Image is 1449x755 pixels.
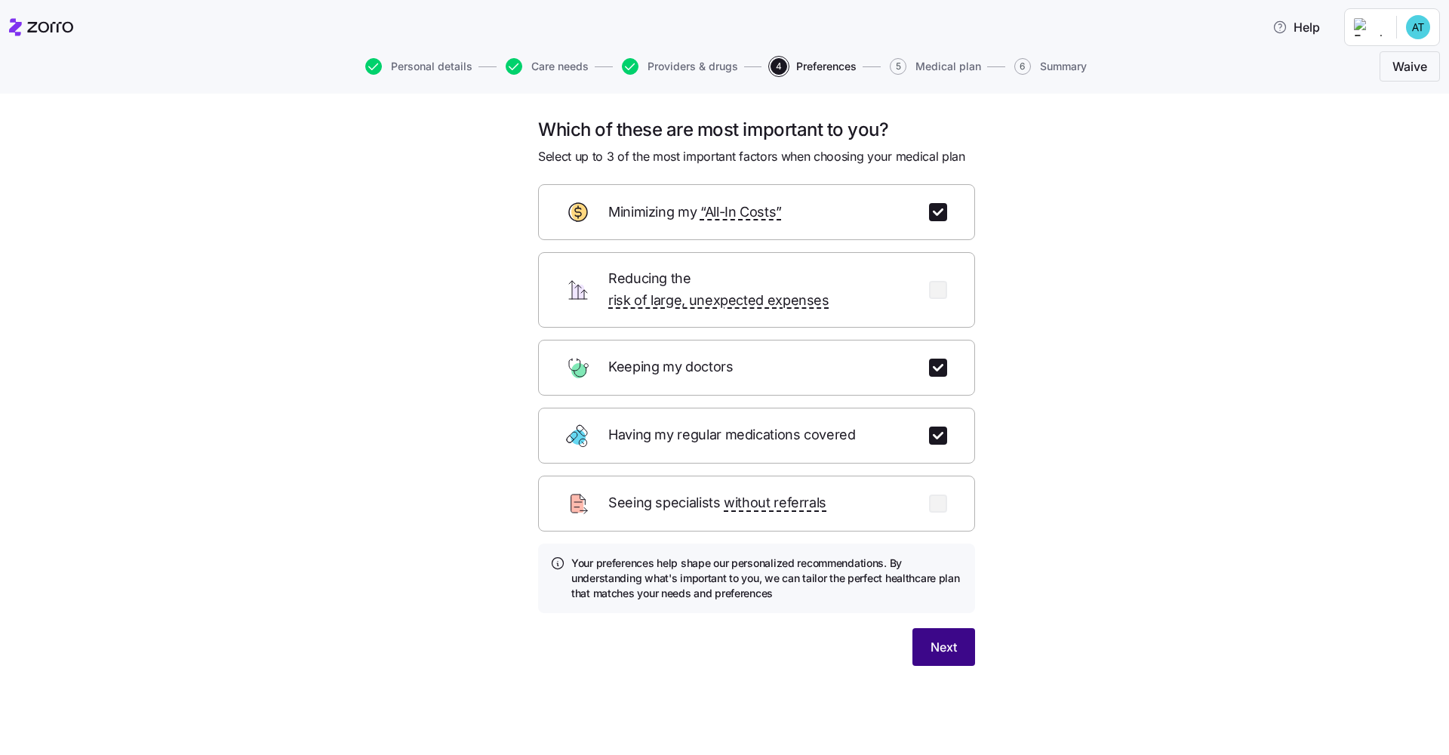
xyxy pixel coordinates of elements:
[1392,57,1427,75] span: Waive
[1272,18,1320,36] span: Help
[700,202,782,223] span: “All-In Costs”
[1380,51,1440,82] button: Waive
[608,492,826,514] span: Seeing specialists
[1406,15,1430,39] img: 119da9b09e10e96eb69a6652d8b44c65
[931,638,957,656] span: Next
[915,61,981,72] span: Medical plan
[648,61,738,72] span: Providers & drugs
[608,268,911,312] span: Reducing the
[506,58,589,75] button: Care needs
[890,58,906,75] span: 5
[622,58,738,75] button: Providers & drugs
[912,628,975,666] button: Next
[1354,18,1384,36] img: Employer logo
[571,556,963,602] h4: Your preferences help shape our personalized recommendations. By understanding what's important t...
[538,147,965,166] span: Select up to 3 of the most important factors when choosing your medical plan
[619,58,738,75] a: Providers & drugs
[1014,58,1031,75] span: 6
[724,492,826,514] span: without referrals
[1014,58,1087,75] button: 6Summary
[608,290,829,312] span: risk of large, unexpected expenses
[503,58,589,75] a: Care needs
[538,118,975,141] h1: Which of these are most important to you?
[768,58,857,75] a: 4Preferences
[362,58,472,75] a: Personal details
[531,61,589,72] span: Care needs
[1260,12,1332,42] button: Help
[771,58,857,75] button: 4Preferences
[365,58,472,75] button: Personal details
[608,356,737,378] span: Keeping my doctors
[391,61,472,72] span: Personal details
[796,61,857,72] span: Preferences
[890,58,981,75] button: 5Medical plan
[771,58,787,75] span: 4
[608,202,782,223] span: Minimizing my
[608,424,859,446] span: Having my regular medications covered
[1040,61,1087,72] span: Summary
